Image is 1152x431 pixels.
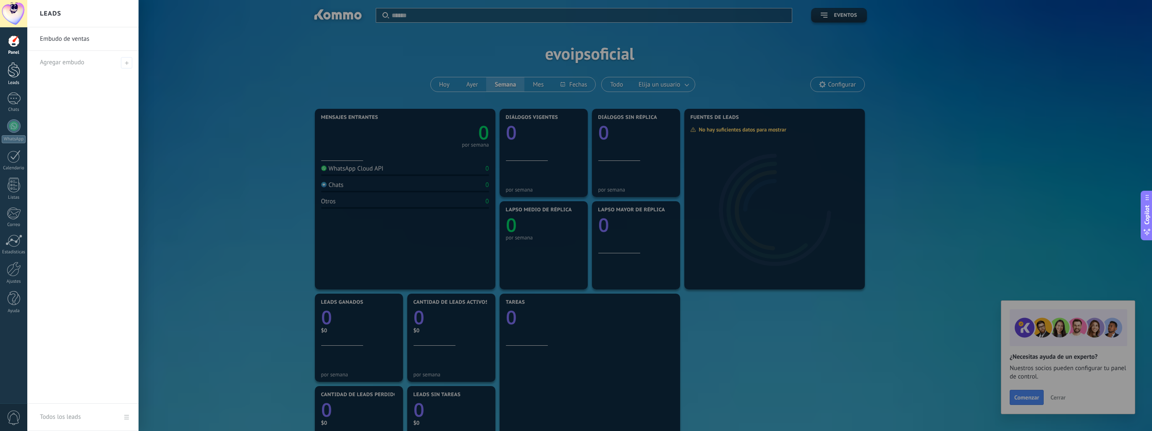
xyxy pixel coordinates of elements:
[40,58,84,66] span: Agregar embudo
[27,404,139,431] a: Todos los leads
[2,308,26,314] div: Ayuda
[2,250,26,255] div: Estadísticas
[2,135,26,143] div: WhatsApp
[40,27,130,51] a: Embudo de ventas
[2,166,26,171] div: Calendario
[121,57,132,68] span: Agregar embudo
[2,107,26,113] div: Chats
[2,50,26,55] div: Panel
[1143,205,1151,225] span: Copilot
[2,222,26,228] div: Correo
[2,195,26,200] div: Listas
[40,405,81,429] div: Todos los leads
[2,80,26,86] div: Leads
[40,0,61,27] h2: Leads
[2,279,26,284] div: Ajustes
